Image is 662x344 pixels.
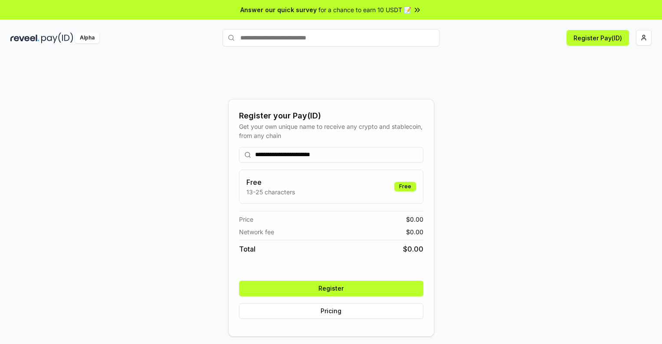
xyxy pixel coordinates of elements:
[239,122,423,140] div: Get your own unique name to receive any crypto and stablecoin, from any chain
[246,187,295,197] p: 13-25 characters
[567,30,629,46] button: Register Pay(ID)
[246,177,295,187] h3: Free
[10,33,39,43] img: reveel_dark
[406,227,423,236] span: $ 0.00
[239,227,274,236] span: Network fee
[318,5,411,14] span: for a chance to earn 10 USDT 📝
[403,244,423,254] span: $ 0.00
[406,215,423,224] span: $ 0.00
[239,281,423,296] button: Register
[239,303,423,319] button: Pricing
[75,33,99,43] div: Alpha
[394,182,416,191] div: Free
[239,110,423,122] div: Register your Pay(ID)
[240,5,317,14] span: Answer our quick survey
[41,33,73,43] img: pay_id
[239,244,256,254] span: Total
[239,215,253,224] span: Price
